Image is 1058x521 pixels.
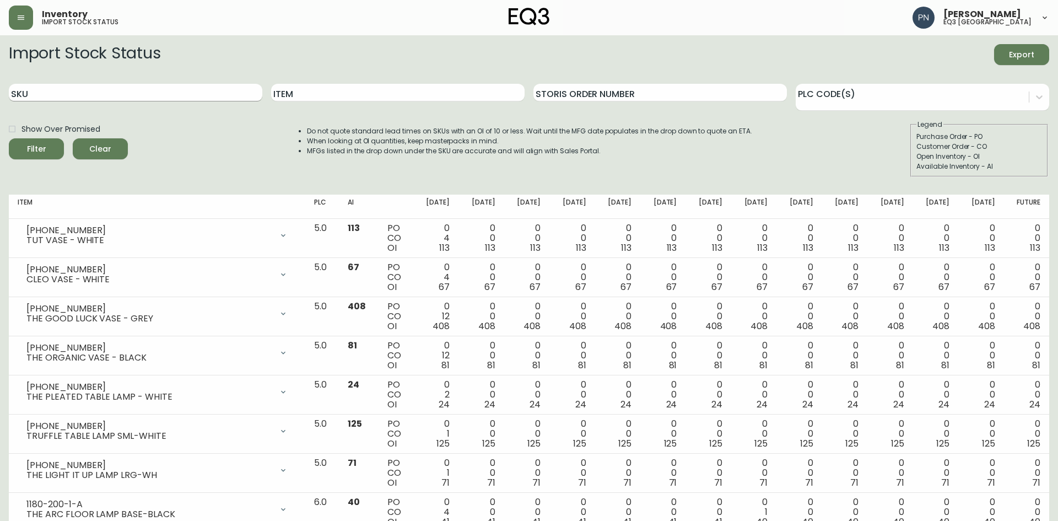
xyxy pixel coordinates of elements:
[26,314,272,324] div: THE GOOD LUCK VASE - GREY
[916,120,943,130] legend: Legend
[785,341,813,370] div: 0 0
[958,195,1003,219] th: [DATE]
[800,437,813,450] span: 125
[694,223,722,253] div: 0 0
[1027,437,1040,450] span: 125
[348,261,359,273] span: 67
[467,419,495,449] div: 0 0
[694,380,722,410] div: 0 0
[831,341,859,370] div: 0 0
[26,304,272,314] div: [PHONE_NUMBER]
[623,359,631,372] span: 81
[620,398,631,411] span: 24
[876,223,904,253] div: 0 0
[26,275,272,284] div: CLEO VASE - WHITE
[433,320,450,332] span: 408
[922,380,949,410] div: 0 0
[604,380,631,410] div: 0 0
[467,341,495,370] div: 0 0
[9,195,305,219] th: Item
[504,195,549,219] th: [DATE]
[532,476,541,489] span: 71
[26,470,272,480] div: THE LIGHT IT UP LAMP LRG-WH
[1012,223,1040,253] div: 0 0
[482,437,495,450] span: 125
[967,380,995,410] div: 0 0
[939,241,949,254] span: 113
[441,476,450,489] span: 71
[796,320,813,332] span: 408
[387,437,397,450] span: OI
[894,241,904,254] span: 113
[530,398,541,411] span: 24
[422,419,450,449] div: 0 1
[1012,419,1040,449] div: 0 0
[916,132,1042,142] div: Purchase Order - PO
[694,419,722,449] div: 0 0
[439,241,450,254] span: 113
[549,195,595,219] th: [DATE]
[18,262,296,287] div: [PHONE_NUMBER]CLEO VASE - WHITE
[467,380,495,410] div: 0 0
[711,281,722,293] span: 67
[578,359,586,372] span: 81
[422,341,450,370] div: 0 12
[485,241,495,254] span: 113
[922,262,949,292] div: 0 0
[740,223,768,253] div: 0 0
[9,44,160,65] h2: Import Stock Status
[985,241,995,254] span: 113
[604,223,631,253] div: 0 0
[305,297,339,336] td: 5.0
[623,476,631,489] span: 71
[694,341,722,370] div: 0 0
[1029,281,1040,293] span: 67
[785,262,813,292] div: 0 0
[776,195,822,219] th: [DATE]
[305,336,339,375] td: 5.0
[348,339,357,352] span: 81
[740,380,768,410] div: 0 0
[845,437,859,450] span: 125
[740,262,768,292] div: 0 0
[513,341,541,370] div: 0 0
[604,419,631,449] div: 0 0
[348,300,366,313] span: 408
[558,302,586,331] div: 0 0
[348,456,357,469] span: 71
[916,152,1042,162] div: Open Inventory - OI
[348,378,359,391] span: 24
[785,302,813,331] div: 0 0
[422,262,450,292] div: 0 4
[26,225,272,235] div: [PHONE_NUMBER]
[604,458,631,488] div: 0 0
[740,458,768,488] div: 0 0
[439,281,450,293] span: 67
[387,320,397,332] span: OI
[387,262,404,292] div: PO CO
[576,241,586,254] span: 113
[1023,320,1040,332] span: 408
[387,341,404,370] div: PO CO
[913,7,935,29] img: 496f1288aca128e282dab2021d4f4334
[831,458,859,488] div: 0 0
[876,458,904,488] div: 0 0
[754,437,768,450] span: 125
[387,281,397,293] span: OI
[478,320,495,332] span: 408
[941,476,949,489] span: 71
[27,142,46,156] div: Filter
[569,320,586,332] span: 408
[649,302,677,331] div: 0 0
[439,398,450,411] span: 24
[831,223,859,253] div: 0 0
[1003,48,1040,62] span: Export
[621,241,631,254] span: 113
[876,302,904,331] div: 0 0
[513,380,541,410] div: 0 0
[694,302,722,331] div: 0 0
[785,223,813,253] div: 0 0
[513,458,541,488] div: 0 0
[18,341,296,365] div: [PHONE_NUMBER]THE ORGANIC VASE - BLACK
[876,262,904,292] div: 0 0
